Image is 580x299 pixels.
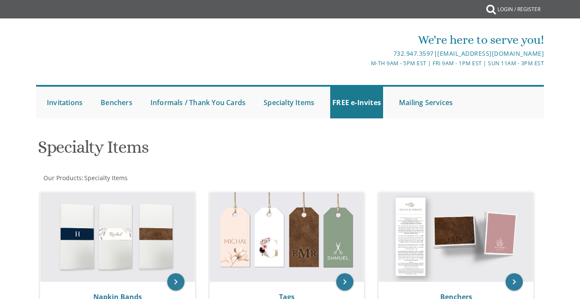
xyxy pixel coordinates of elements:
a: [EMAIL_ADDRESS][DOMAIN_NAME] [437,49,544,57]
h1: Specialty Items [38,138,370,163]
a: Benchers [98,87,135,118]
div: We're here to serve you! [206,31,544,48]
a: Informals / Thank You Cards [148,87,248,118]
a: Specialty Items [83,174,128,182]
a: keyboard_arrow_right [167,273,184,290]
a: Our Products [43,174,82,182]
img: Napkin Bands [40,192,195,282]
div: | [206,48,544,59]
a: FREE e-Invites [330,87,383,118]
a: keyboard_arrow_right [506,273,523,290]
img: Benchers [379,192,533,282]
div: : [36,174,290,182]
div: M-Th 9am - 5pm EST | Fri 9am - 1pm EST | Sun 11am - 3pm EST [206,59,544,68]
a: 732.947.3597 [393,49,434,57]
a: Specialty Items [261,87,316,118]
img: Tags [210,192,364,282]
a: Mailing Services [397,87,455,118]
a: keyboard_arrow_right [336,273,353,290]
a: Invitations [45,87,85,118]
span: Specialty Items [84,174,128,182]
